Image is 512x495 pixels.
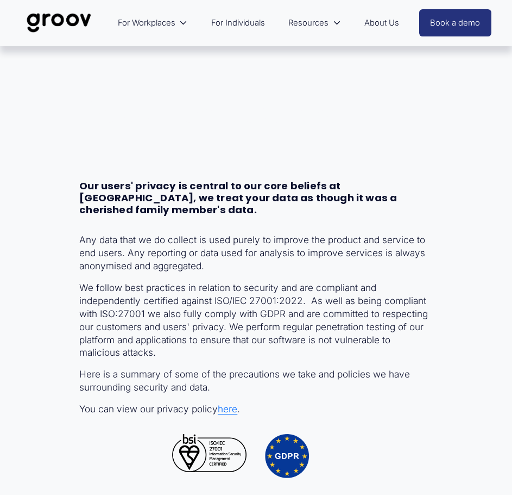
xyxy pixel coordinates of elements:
[419,9,492,36] a: Book a demo
[359,10,404,36] a: About Us
[118,16,175,30] span: For Workplaces
[79,368,433,394] p: Here is a summary of some of the precautions we take and policies we have surrounding security an...
[288,16,328,30] span: Resources
[79,179,399,216] strong: Our users' privacy is central to our core beliefs at [GEOGRAPHIC_DATA], we treat your data as tho...
[79,403,433,416] p: You can view our privacy policy .
[112,10,193,36] a: folder dropdown
[21,5,97,41] img: Groov | Unlock Human Potential at Work and in Life
[79,233,433,273] p: Any data that we do collect is used purely to improve the product and service to end users. Any r...
[79,281,433,360] p: We follow best practices in relation to security and are compliant and independently certified ag...
[79,90,361,134] strong: Security at Groov
[206,10,270,36] a: For Individuals
[218,403,237,414] a: here
[283,10,346,36] a: folder dropdown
